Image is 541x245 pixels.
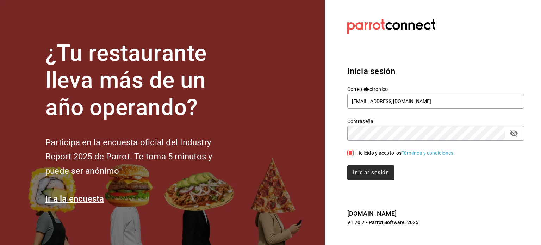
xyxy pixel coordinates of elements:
[347,210,397,217] a: [DOMAIN_NAME]
[347,94,524,109] input: Ingresa tu correo electrónico
[45,40,236,121] h1: ¿Tu restaurante lleva más de un año operando?
[45,135,236,178] h2: Participa en la encuesta oficial del Industry Report 2025 de Parrot. Te toma 5 minutos y puede se...
[356,149,455,157] div: He leído y acepto los
[508,127,520,139] button: passwordField
[347,165,394,180] button: Iniciar sesión
[347,119,524,124] label: Contraseña
[402,150,455,156] a: Términos y condiciones.
[347,65,524,78] h3: Inicia sesión
[45,194,104,204] a: Ir a la encuesta
[347,87,524,92] label: Correo electrónico
[347,219,524,226] p: V1.70.7 - Parrot Software, 2025.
